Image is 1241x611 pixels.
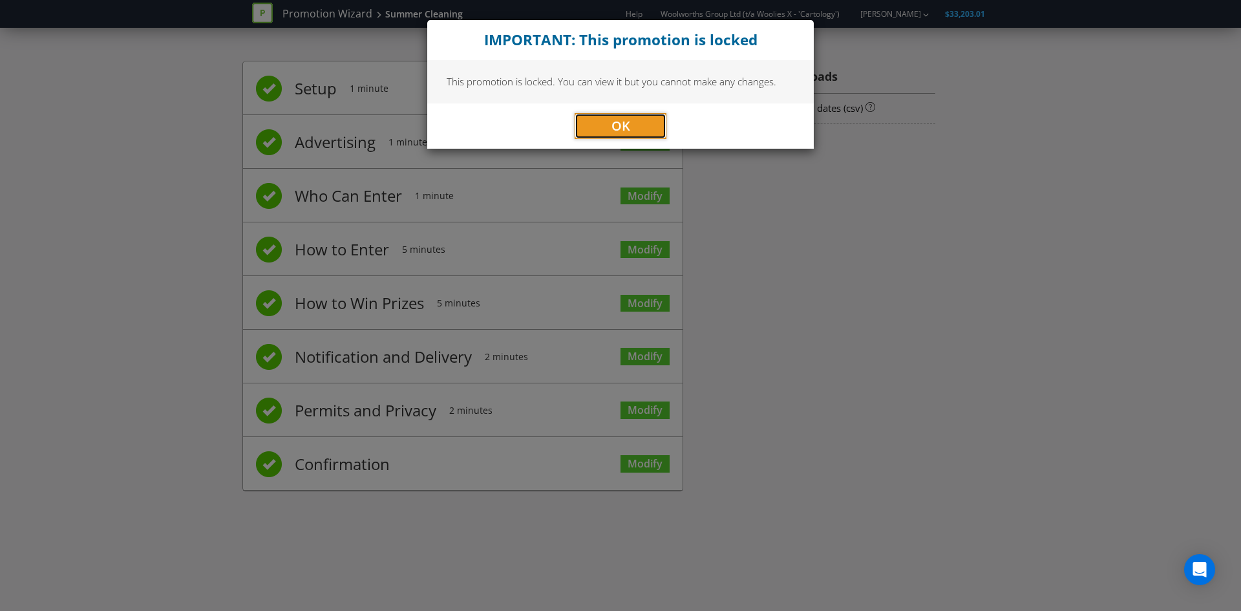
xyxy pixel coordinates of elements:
[427,20,814,60] div: Close
[484,30,758,50] strong: IMPORTANT: This promotion is locked
[1184,554,1215,585] div: Open Intercom Messenger
[611,117,630,134] span: OK
[427,60,814,103] div: This promotion is locked. You can view it but you cannot make any changes.
[575,113,666,139] button: OK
